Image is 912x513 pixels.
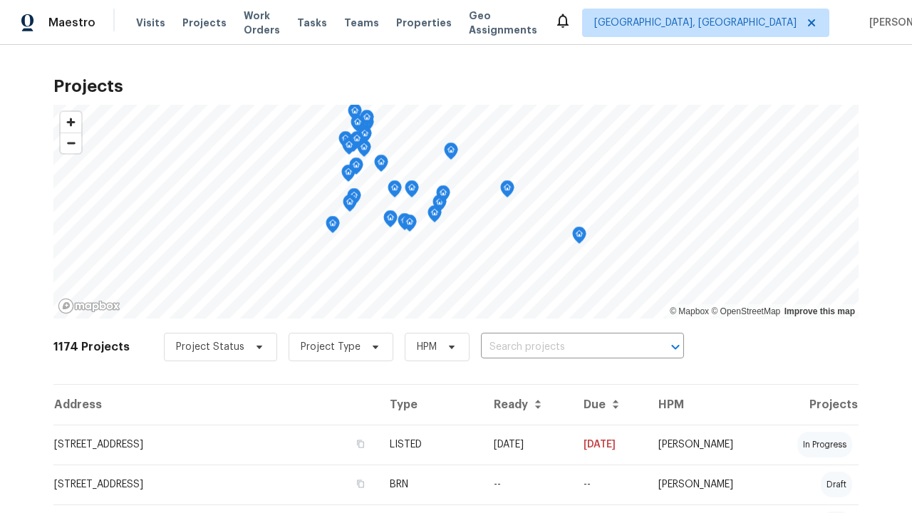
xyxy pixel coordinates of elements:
div: Map marker [444,142,458,165]
th: Type [378,385,482,425]
a: Mapbox homepage [58,298,120,314]
div: Map marker [427,205,442,227]
span: Projects [182,16,227,30]
td: BRN [378,465,482,504]
div: Map marker [350,131,364,153]
span: Geo Assignments [469,9,537,37]
div: Map marker [398,213,412,235]
a: Mapbox [670,306,709,316]
td: [STREET_ADDRESS] [53,425,378,465]
span: HPM [417,340,437,354]
a: Improve this map [784,306,855,316]
span: Teams [344,16,379,30]
span: Project Status [176,340,244,354]
div: Map marker [357,140,371,162]
th: HPM [647,385,767,425]
div: Map marker [388,180,402,202]
th: Due [572,385,647,425]
button: Zoom in [61,112,81,133]
div: Map marker [343,195,357,217]
div: Map marker [347,188,361,210]
div: draft [821,472,852,497]
td: [PERSON_NAME] [647,425,767,465]
button: Zoom out [61,133,81,153]
div: Map marker [349,157,363,180]
h2: Projects [53,79,859,93]
div: Map marker [342,138,356,160]
a: OpenStreetMap [711,306,780,316]
td: [PERSON_NAME] [647,465,767,504]
div: Map marker [572,227,586,249]
td: Resale COE 2025-09-23T00:00:00.000Z [572,465,647,504]
div: Map marker [374,155,388,177]
div: Map marker [346,135,361,157]
span: [GEOGRAPHIC_DATA], [GEOGRAPHIC_DATA] [594,16,797,30]
input: Search projects [481,336,644,358]
div: Map marker [432,195,447,217]
div: Map marker [360,110,374,132]
button: Copy Address [354,477,367,490]
div: Map marker [383,210,398,232]
span: Properties [396,16,452,30]
th: Address [53,385,378,425]
div: Map marker [500,180,514,202]
span: Maestro [48,16,95,30]
td: [STREET_ADDRESS] [53,465,378,504]
div: in progress [797,432,852,457]
th: Projects [767,385,859,425]
td: [DATE] [482,425,572,465]
canvas: Map [53,105,859,318]
div: Map marker [403,214,417,237]
div: Map marker [341,165,356,187]
div: Map marker [338,131,353,153]
div: Map marker [348,103,362,125]
td: -- [482,465,572,504]
span: Tasks [297,18,327,28]
span: Visits [136,16,165,30]
div: Map marker [405,180,419,202]
th: Ready [482,385,572,425]
td: LISTED [378,425,482,465]
button: Open [665,337,685,357]
span: Project Type [301,340,361,354]
div: Map marker [358,126,372,148]
div: Map marker [326,216,340,238]
div: Map marker [436,185,450,207]
span: Zoom out [61,133,81,153]
span: Work Orders [244,9,280,37]
td: [DATE] [572,425,647,465]
h2: 1174 Projects [53,340,130,354]
button: Copy Address [354,437,367,450]
div: Map marker [351,115,365,137]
